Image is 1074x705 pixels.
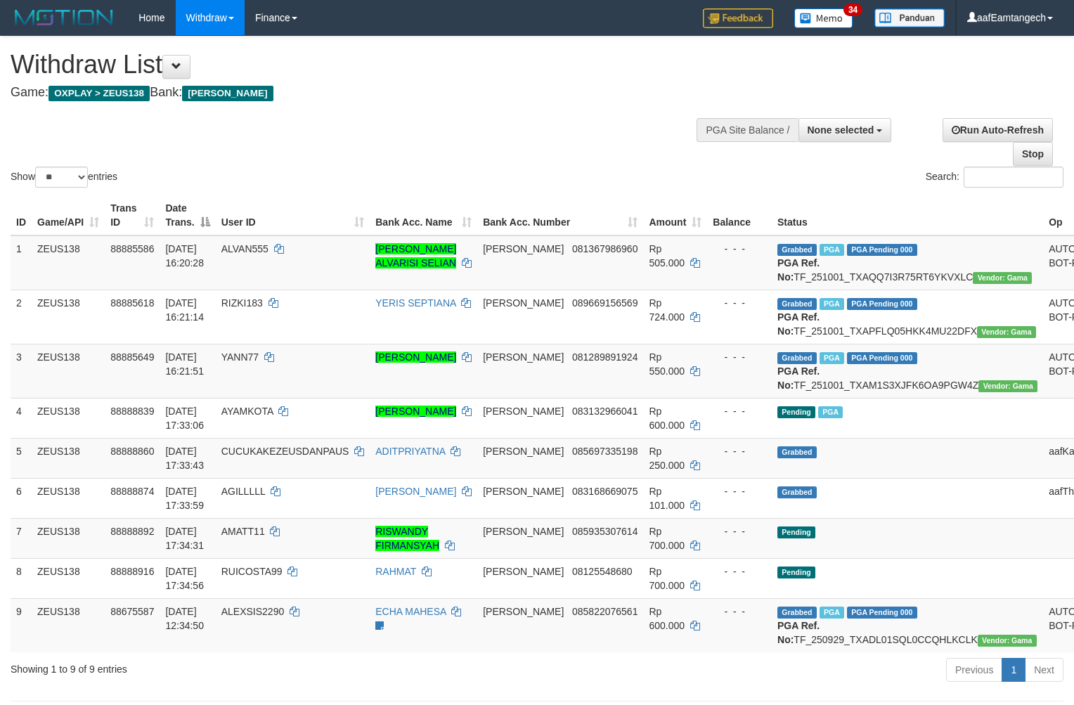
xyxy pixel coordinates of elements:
[110,297,154,309] span: 88885618
[777,244,817,256] span: Grabbed
[11,558,32,598] td: 8
[165,606,204,631] span: [DATE] 12:34:50
[820,244,844,256] span: Marked by aafanarl
[110,243,154,254] span: 88885586
[32,438,105,478] td: ZEUS138
[808,124,874,136] span: None selected
[777,352,817,364] span: Grabbed
[772,344,1043,398] td: TF_251001_TXAM1S3XJFK6OA9PGW4Z
[375,526,439,551] a: RISWANDY FIRMANSYAH
[370,195,477,235] th: Bank Acc. Name: activate to sort column ascending
[978,635,1037,647] span: Vendor URL: https://trx31.1velocity.biz
[110,446,154,457] span: 88888860
[777,257,820,283] b: PGA Ref. No:
[1002,658,1026,682] a: 1
[483,566,564,577] span: [PERSON_NAME]
[483,606,564,617] span: [PERSON_NAME]
[11,518,32,558] td: 7
[964,167,1063,188] input: Search:
[777,366,820,391] b: PGA Ref. No:
[375,297,455,309] a: YERIS SEPTIANA
[703,8,773,28] img: Feedback.jpg
[483,486,564,497] span: [PERSON_NAME]
[847,298,917,310] span: PGA Pending
[649,606,685,631] span: Rp 600.000
[777,607,817,619] span: Grabbed
[105,195,160,235] th: Trans ID: activate to sort column ascending
[713,604,766,619] div: - - -
[483,351,564,363] span: [PERSON_NAME]
[820,352,844,364] span: Marked by aafanarl
[649,243,685,269] span: Rp 505.000
[110,406,154,417] span: 88888839
[110,526,154,537] span: 88888892
[110,486,154,497] span: 88888874
[483,243,564,254] span: [PERSON_NAME]
[777,526,815,538] span: Pending
[820,298,844,310] span: Marked by aafanarl
[772,290,1043,344] td: TF_251001_TXAPFLQ05HKK4MU22DFX
[32,195,105,235] th: Game/API: activate to sort column ascending
[11,478,32,518] td: 6
[11,7,117,28] img: MOTION_logo.png
[483,446,564,457] span: [PERSON_NAME]
[874,8,945,27] img: panduan.png
[32,478,105,518] td: ZEUS138
[713,524,766,538] div: - - -
[649,526,685,551] span: Rp 700.000
[820,607,844,619] span: Marked by aafpengsreynich
[926,167,1063,188] label: Search:
[221,351,259,363] span: YANN77
[221,406,273,417] span: AYAMKOTA
[165,566,204,591] span: [DATE] 17:34:56
[943,118,1053,142] a: Run Auto-Refresh
[772,195,1043,235] th: Status
[165,446,204,471] span: [DATE] 17:33:43
[221,243,268,254] span: ALVAN555
[216,195,370,235] th: User ID: activate to sort column ascending
[572,566,633,577] span: Copy 08125548680 to clipboard
[11,167,117,188] label: Show entries
[11,51,702,79] h1: Withdraw List
[1013,142,1053,166] a: Stop
[165,526,204,551] span: [DATE] 17:34:31
[977,326,1036,338] span: Vendor URL: https://trx31.1velocity.biz
[777,567,815,578] span: Pending
[477,195,643,235] th: Bank Acc. Number: activate to sort column ascending
[11,235,32,290] td: 1
[643,195,707,235] th: Amount: activate to sort column ascending
[35,167,88,188] select: Showentries
[11,398,32,438] td: 4
[713,564,766,578] div: - - -
[697,118,798,142] div: PGA Site Balance /
[375,486,456,497] a: [PERSON_NAME]
[973,272,1032,284] span: Vendor URL: https://trx31.1velocity.biz
[375,606,446,617] a: ECHA MAHESA
[110,351,154,363] span: 88885649
[182,86,273,101] span: [PERSON_NAME]
[713,444,766,458] div: - - -
[11,195,32,235] th: ID
[818,406,843,418] span: Marked by aafsolysreylen
[777,446,817,458] span: Grabbed
[649,486,685,511] span: Rp 101.000
[847,244,917,256] span: PGA Pending
[221,486,266,497] span: AGILLLLL
[777,406,815,418] span: Pending
[772,598,1043,652] td: TF_250929_TXADL01SQL0CCQHLKCLK
[165,243,204,269] span: [DATE] 16:20:28
[11,598,32,652] td: 9
[375,446,445,457] a: ADITPRIYATNA
[32,598,105,652] td: ZEUS138
[572,446,638,457] span: Copy 085697335198 to clipboard
[11,290,32,344] td: 2
[165,486,204,511] span: [DATE] 17:33:59
[777,311,820,337] b: PGA Ref. No:
[649,406,685,431] span: Rp 600.000
[110,606,154,617] span: 88675587
[221,526,265,537] span: AMATT11
[160,195,215,235] th: Date Trans.: activate to sort column descending
[165,297,204,323] span: [DATE] 16:21:14
[483,297,564,309] span: [PERSON_NAME]
[483,406,564,417] span: [PERSON_NAME]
